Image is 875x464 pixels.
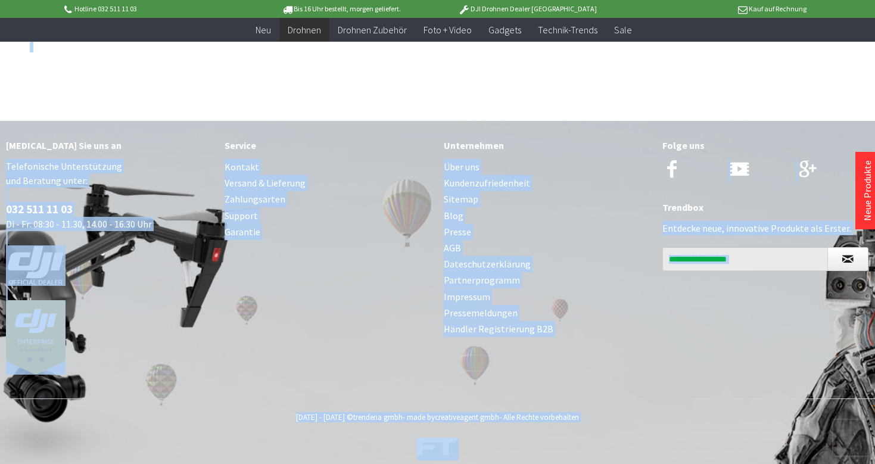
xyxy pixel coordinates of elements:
[444,224,650,240] a: Presse
[6,159,213,375] p: Telefonische Unterstützung und Beratung unter: Di - Fr: 08:30 - 11.30, 14.00 - 16.30 Uhr
[444,256,650,272] a: Dateschutzerklärung
[530,18,606,42] a: Technik-Trends
[621,2,807,16] p: Kauf auf Rechnung
[288,24,321,36] span: Drohnen
[827,247,868,271] button: Newsletter abonnieren
[225,175,431,191] a: Versand & Lieferung
[538,24,597,36] span: Technik-Trends
[10,412,865,422] div: [DATE] - [DATE] © - made by - Alle Rechte vorbehalten
[6,138,213,153] div: [MEDICAL_DATA] Sie uns an
[435,412,499,422] a: creativeagent gmbh
[480,18,530,42] a: Gadgets
[225,224,431,240] a: Garantie
[444,289,650,305] a: Impressum
[861,160,873,221] a: Neue Produkte
[606,18,640,42] a: Sale
[444,191,650,207] a: Sitemap
[444,305,650,321] a: Pressemeldungen
[444,240,650,256] a: AGB
[488,24,521,36] span: Gadgets
[6,245,66,286] img: white-dji-schweiz-logo-official_140x140.png
[444,321,650,337] a: Händler Registrierung B2B
[6,300,66,375] img: dji-partner-enterprise_goldLoJgYOWPUIEBO.png
[329,18,415,42] a: Drohnen Zubehör
[225,191,431,207] a: Zahlungsarten
[225,208,431,224] a: Support
[662,221,869,235] p: Entdecke neue, innovative Produkte als Erster.
[6,202,73,216] a: 032 511 11 03
[63,2,248,16] p: Hotline 032 511 11 03
[424,24,472,36] span: Foto + Video
[444,175,650,191] a: Kundenzufriedenheit
[225,159,431,175] a: Kontakt
[248,2,434,16] p: Bis 16 Uhr bestellt, morgen geliefert.
[444,159,650,175] a: Über uns
[415,18,480,42] a: Foto + Video
[247,18,279,42] a: Neu
[614,24,632,36] span: Sale
[434,2,620,16] p: DJI Drohnen Dealer [GEOGRAPHIC_DATA]
[662,138,869,153] div: Folge uns
[444,138,650,153] div: Unternehmen
[444,272,650,288] a: Partnerprogramm
[256,24,271,36] span: Neu
[662,200,869,215] div: Trendbox
[338,24,407,36] span: Drohnen Zubehör
[279,18,329,42] a: Drohnen
[417,438,459,456] img: ft-white-trans-footer.png
[225,138,431,153] div: Service
[662,247,828,271] input: Ihre E-Mail Adresse
[417,439,459,460] a: DJI Drohnen, Trends & Gadgets Shop
[353,412,403,422] a: trenderia gmbh
[444,208,650,224] a: Blog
